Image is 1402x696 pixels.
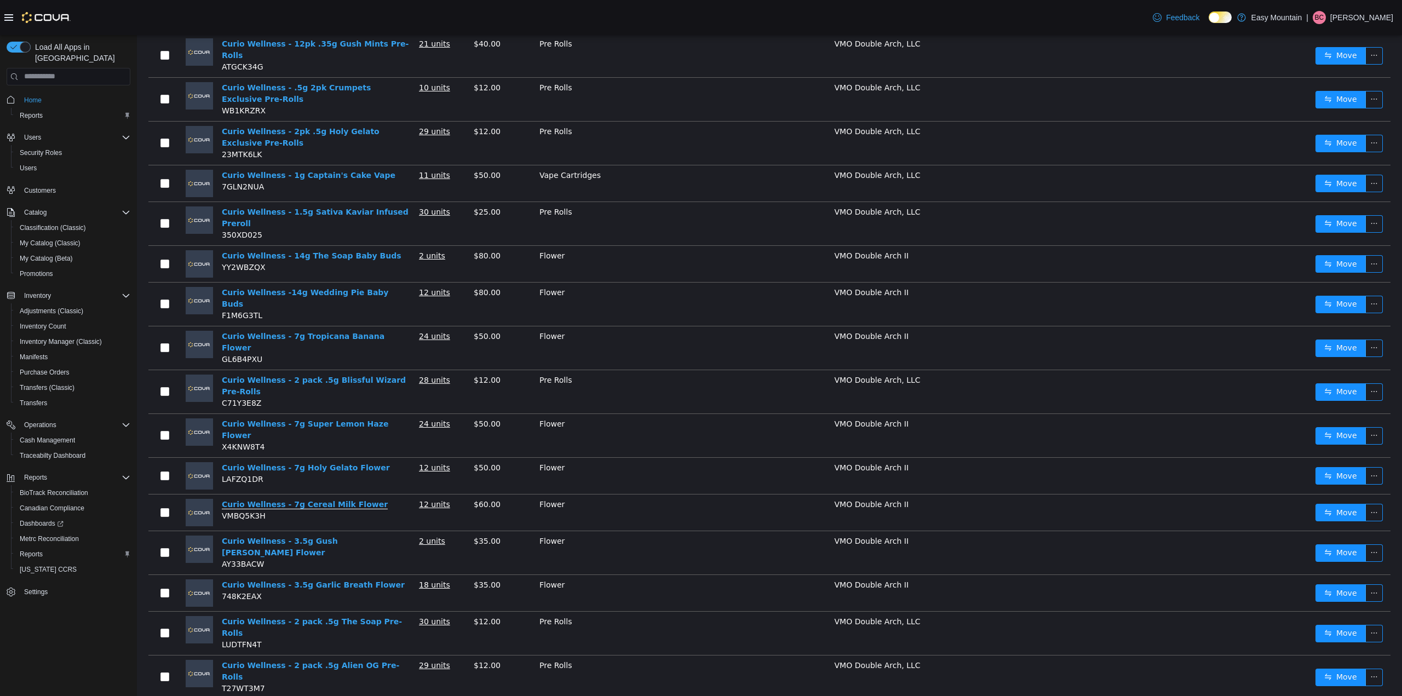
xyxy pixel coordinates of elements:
span: VMO Double Arch, LLC [698,48,784,57]
u: 28 units [282,341,313,349]
a: Customers [20,184,60,197]
a: Classification (Classic) [15,221,90,234]
button: Security Roles [11,145,135,160]
span: Cash Management [15,434,130,447]
span: $35.00 [337,545,364,554]
span: Transfers [20,399,47,407]
a: Inventory Manager (Classic) [15,335,106,348]
span: Customers [20,183,130,197]
span: GL6B4PXU [85,320,125,329]
span: My Catalog (Classic) [15,237,130,250]
span: VMO Double Arch II [698,428,772,437]
td: Flower [398,379,693,423]
span: $60.00 [337,465,364,474]
span: Customers [24,186,56,195]
a: Users [15,162,41,175]
img: Curio Wellness - 7g Super Lemon Haze Flower placeholder [49,383,76,411]
span: 350XD025 [85,195,125,204]
img: Curio Wellness - 2 pack .5g Alien OG Pre-Rolls placeholder [49,625,76,652]
button: Reports [2,470,135,485]
span: Adjustments (Classic) [20,307,83,315]
p: | [1306,11,1308,24]
span: T27WT3M7 [85,649,128,658]
input: Dark Mode [1209,11,1232,23]
span: VMO Double Arch II [698,465,772,474]
td: Flower [398,423,693,459]
span: BioTrack Reconciliation [15,486,130,499]
span: Transfers (Classic) [20,383,74,392]
span: Washington CCRS [15,563,130,576]
span: Catalog [20,206,130,219]
span: Load All Apps in [GEOGRAPHIC_DATA] [31,42,130,64]
button: icon: ellipsis [1228,634,1246,651]
img: Curio Wellness -14g Wedding Pie Baby Buds placeholder [49,252,76,279]
span: AY33BACW [85,525,127,533]
a: Curio Wellness - 2 pack .5g Alien OG Pre-Rolls [85,626,262,646]
span: 23MTK6LK [85,115,125,124]
u: 2 units [282,502,308,510]
button: icon: swapMove [1179,348,1229,366]
span: Transfers [15,396,130,410]
button: My Catalog (Classic) [11,235,135,251]
td: Flower [398,291,693,335]
button: icon: ellipsis [1228,140,1246,157]
a: Curio Wellness - 2 pack .5g Blissful Wizard Pre-Rolls [85,341,269,361]
span: Metrc Reconciliation [15,532,130,545]
button: icon: ellipsis [1228,590,1246,607]
button: icon: ellipsis [1228,220,1246,238]
span: Inventory [24,291,51,300]
a: Purchase Orders [15,366,74,379]
a: Traceabilty Dashboard [15,449,90,462]
td: Vape Cartridges [398,130,693,167]
img: Curio Wellness - 2 pack .5g Blissful Wizard Pre-Rolls placeholder [49,340,76,367]
span: Canadian Compliance [15,502,130,515]
span: Operations [20,418,130,432]
span: $25.00 [337,172,364,181]
a: Canadian Compliance [15,502,89,515]
a: Curio Wellness - 2pk .5g Holy Gelato Exclusive Pre-Rolls [85,92,243,112]
a: Curio Wellness - 7g Tropicana Banana Flower [85,297,248,317]
span: Purchase Orders [20,368,70,377]
u: 10 units [282,48,313,57]
u: 21 units [282,4,313,13]
span: VMO Double Arch, LLC [698,136,784,145]
button: Purchase Orders [11,365,135,380]
button: Operations [2,417,135,433]
button: icon: ellipsis [1228,180,1246,198]
span: VMO Double Arch, LLC [698,341,784,349]
button: Catalog [20,206,51,219]
img: Curio Wellness - 7g Tropicana Banana Flower placeholder [49,296,76,323]
button: icon: swapMove [1179,56,1229,73]
span: Dashboards [15,517,130,530]
span: Adjustments (Classic) [15,304,130,318]
button: Canadian Compliance [11,501,135,516]
p: Easy Mountain [1251,11,1302,24]
span: My Catalog (Classic) [20,239,81,248]
a: Curio Wellness - .5g 2pk Crumpets Exclusive Pre-Rolls [85,48,234,68]
button: Reports [11,108,135,123]
img: Curio Wellness - 3.5g Gush Mintz Flower placeholder [49,501,76,528]
button: icon: swapMove [1179,392,1229,410]
img: Curio Wellness - 2 pack .5g The Soap Pre-Rolls placeholder [49,581,76,608]
button: Promotions [11,266,135,281]
span: Dashboards [20,519,64,528]
a: My Catalog (Beta) [15,252,77,265]
button: Home [2,92,135,108]
u: 30 units [282,582,313,591]
span: Dark Mode [1209,23,1209,24]
span: LAFZQ1DR [85,440,127,448]
span: $12.00 [337,341,364,349]
button: icon: swapMove [1179,432,1229,450]
a: Curio Wellness - 7g Super Lemon Haze Flower [85,384,251,405]
span: Traceabilty Dashboard [15,449,130,462]
a: Inventory Count [15,320,71,333]
span: Metrc Reconciliation [20,534,79,543]
a: Dashboards [15,517,68,530]
td: Flower [398,459,693,496]
span: Manifests [15,350,130,364]
button: icon: ellipsis [1228,261,1246,278]
span: WB1KRZRX [85,71,129,80]
a: Home [20,94,46,107]
a: Curio Wellness - 1g Captain's Cake Vape [85,136,258,145]
u: 29 units [282,626,313,635]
